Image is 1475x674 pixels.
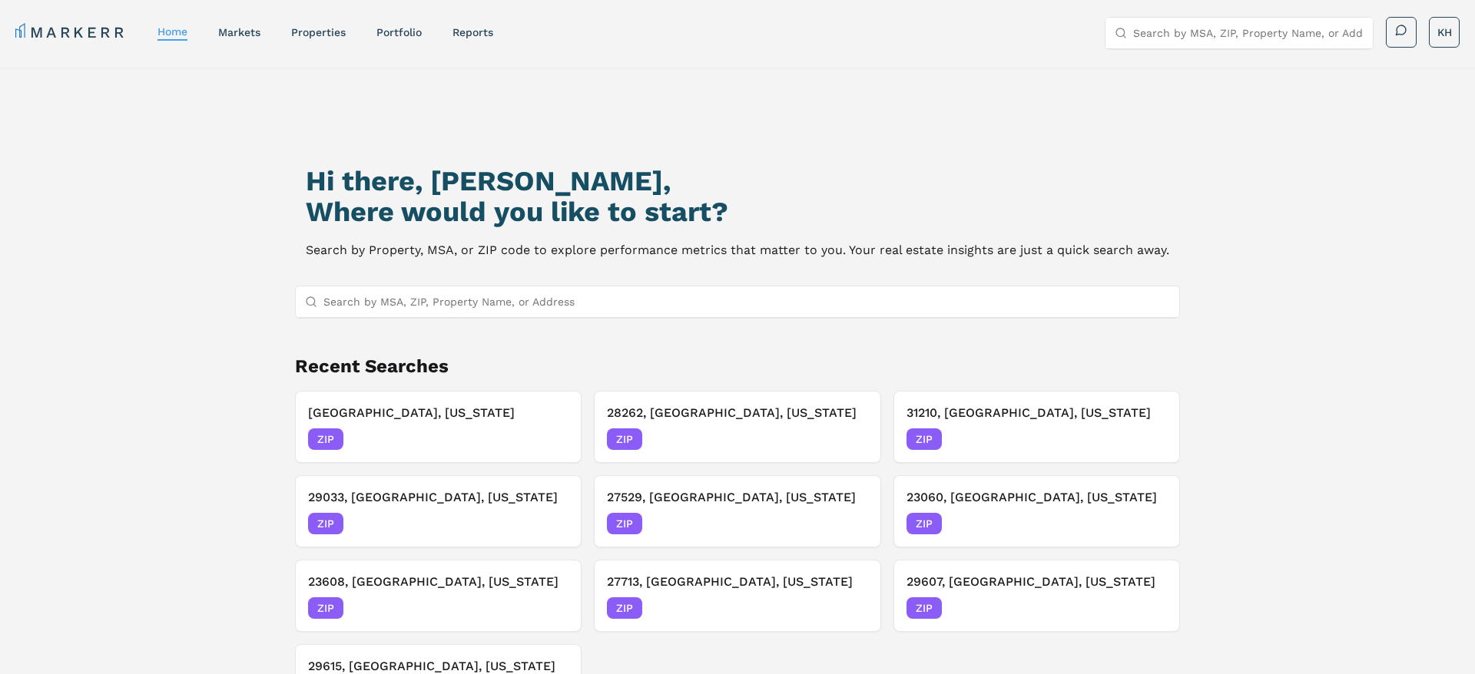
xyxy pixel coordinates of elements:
span: ZIP [907,597,942,619]
span: [DATE] [1132,431,1167,447]
a: reports [452,26,493,38]
input: Search by MSA, ZIP, Property Name, or Address [323,286,1170,317]
span: [DATE] [834,431,868,447]
button: Remove 23608, Newport News, Virginia23608, [GEOGRAPHIC_DATA], [US_STATE]ZIP[DATE] [295,560,582,632]
h3: 23060, [GEOGRAPHIC_DATA], [US_STATE] [907,488,1167,507]
button: Remove 27713, Durham, North Carolina27713, [GEOGRAPHIC_DATA], [US_STATE]ZIP[DATE] [594,560,880,632]
span: ZIP [907,513,942,534]
span: ZIP [308,428,343,450]
h3: 28262, [GEOGRAPHIC_DATA], [US_STATE] [607,404,867,422]
span: ZIP [607,597,642,619]
span: ZIP [308,597,343,619]
h3: 31210, [GEOGRAPHIC_DATA], [US_STATE] [907,404,1167,422]
span: [DATE] [834,600,868,616]
button: Remove 28262, Charlotte, North Carolina28262, [GEOGRAPHIC_DATA], [US_STATE]ZIP[DATE] [594,391,880,463]
h3: [GEOGRAPHIC_DATA], [US_STATE] [308,404,568,422]
button: Remove 27529, Garner, North Carolina27529, [GEOGRAPHIC_DATA], [US_STATE]ZIP[DATE] [594,475,880,547]
h2: Where would you like to start? [306,197,1169,227]
span: ZIP [607,513,642,534]
h3: 23608, [GEOGRAPHIC_DATA], [US_STATE] [308,573,568,591]
p: Search by Property, MSA, or ZIP code to explore performance metrics that matter to you. Your real... [306,240,1169,261]
span: [DATE] [534,516,568,531]
a: properties [291,26,346,38]
span: [DATE] [534,600,568,616]
button: Remove 29033, Cayce, South Carolina29033, [GEOGRAPHIC_DATA], [US_STATE]ZIP[DATE] [295,475,582,547]
h2: Recent Searches [295,354,1180,378]
span: [DATE] [1132,600,1167,616]
a: home [157,25,187,38]
h3: 29607, [GEOGRAPHIC_DATA], [US_STATE] [907,573,1167,591]
span: KH [1437,25,1452,40]
a: MARKERR [15,21,127,43]
button: Remove 31210, Macon, Georgia31210, [GEOGRAPHIC_DATA], [US_STATE]ZIP[DATE] [893,391,1180,463]
span: [DATE] [1132,516,1167,531]
span: ZIP [308,513,343,534]
button: Remove 23060, Glen Allen, Virginia23060, [GEOGRAPHIC_DATA], [US_STATE]ZIP[DATE] [893,475,1180,547]
a: Portfolio [376,26,422,38]
button: Remove 27265, High Point, North Carolina[GEOGRAPHIC_DATA], [US_STATE]ZIP[DATE] [295,391,582,463]
span: [DATE] [834,516,868,531]
input: Search by MSA, ZIP, Property Name, or Address [1133,18,1364,48]
span: ZIP [607,428,642,450]
h1: Hi there, [PERSON_NAME], [306,166,1169,197]
h3: 27713, [GEOGRAPHIC_DATA], [US_STATE] [607,573,867,591]
h3: 29033, [GEOGRAPHIC_DATA], [US_STATE] [308,488,568,507]
button: KH [1429,17,1460,48]
a: markets [218,26,260,38]
button: Remove 29607, Greenville, South Carolina29607, [GEOGRAPHIC_DATA], [US_STATE]ZIP[DATE] [893,560,1180,632]
span: ZIP [907,428,942,450]
span: [DATE] [534,431,568,447]
h3: 27529, [GEOGRAPHIC_DATA], [US_STATE] [607,488,867,507]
